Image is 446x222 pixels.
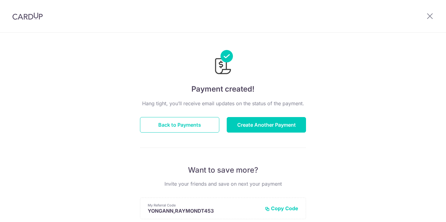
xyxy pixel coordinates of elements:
[265,205,298,211] button: Copy Code
[148,208,260,214] p: YONGANN,RAYMONDT453
[213,50,233,76] img: Payments
[12,12,43,20] img: CardUp
[227,117,306,133] button: Create Another Payment
[140,100,306,107] p: Hang tight, you’ll receive email updates on the status of the payment.
[140,117,219,133] button: Back to Payments
[140,84,306,95] h4: Payment created!
[140,165,306,175] p: Want to save more?
[140,180,306,188] p: Invite your friends and save on next your payment
[148,203,260,208] p: My Referral Code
